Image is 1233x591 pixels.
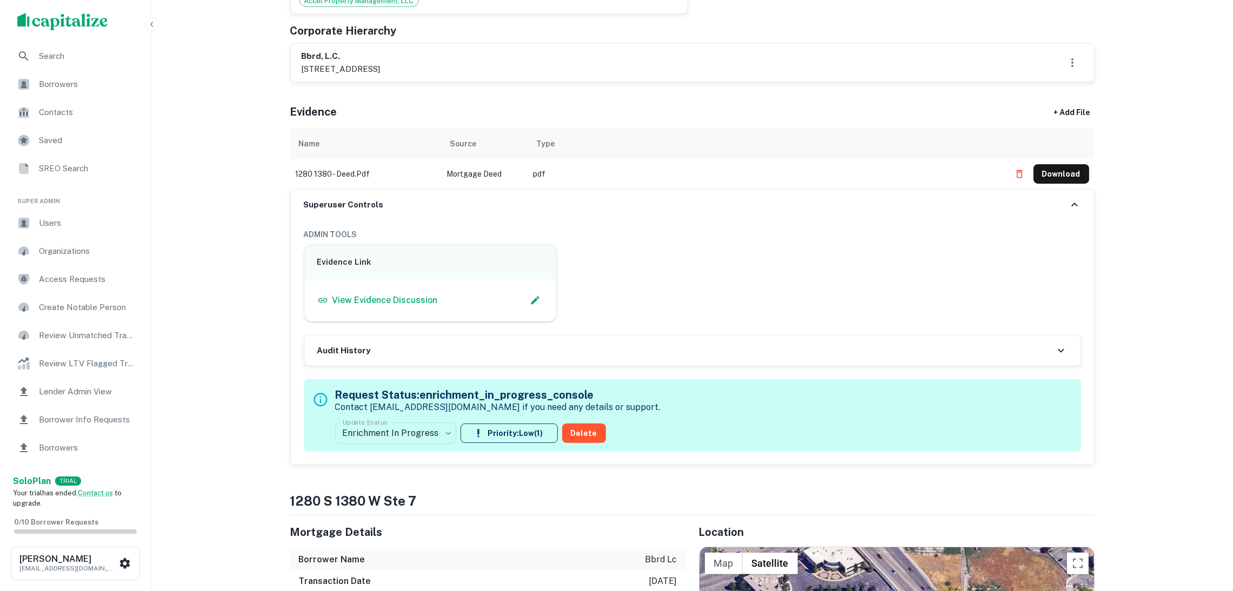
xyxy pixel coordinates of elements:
[332,294,438,307] p: View Evidence Discussion
[9,351,142,377] a: Review LTV Flagged Transactions
[317,345,371,357] h6: Audit History
[317,294,438,307] a: View Evidence Discussion
[537,137,555,150] div: Type
[335,418,456,448] div: Enrichment In Progress
[9,71,142,97] a: Borrowers
[17,13,108,30] img: capitalize-logo.png
[290,159,442,189] td: 1280 1380 - deed.pdf
[78,489,113,497] a: Contact us
[304,199,384,211] h6: Superuser Controls
[39,50,136,63] span: Search
[13,476,51,486] strong: Solo Plan
[299,137,320,150] div: Name
[39,106,136,119] span: Contacts
[14,518,98,526] span: 0 / 10 Borrower Requests
[442,129,528,159] th: Source
[304,229,1081,240] h6: ADMIN TOOLS
[9,127,142,153] a: Saved
[9,463,142,489] a: Email Testing
[343,418,388,427] label: Update Status
[9,43,142,69] a: Search
[9,407,142,433] a: Borrower Info Requests
[290,491,1095,511] h4: 1280 s 1380 w ste 7
[39,301,136,314] span: Create Notable Person
[743,553,798,574] button: Show satellite imagery
[335,387,661,403] h5: Request Status: enrichment_in_progress_console
[19,563,117,573] p: [EMAIL_ADDRESS][DOMAIN_NAME]
[290,524,686,540] h5: Mortgage Details
[1034,103,1110,122] div: + Add File
[299,553,365,566] h6: Borrower Name
[9,99,142,125] a: Contacts
[39,385,136,398] span: Lender Admin View
[9,184,142,210] li: Super Admin
[335,401,661,414] p: Contact [EMAIL_ADDRESS][DOMAIN_NAME] if you need any details or support.
[317,256,544,268] h6: Evidence Link
[9,323,142,348] a: Review Unmatched Transactions
[528,159,1004,189] td: pdf
[290,104,337,120] h5: Evidence
[9,435,142,461] a: Borrowers
[649,575,677,588] p: [DATE]
[9,156,142,182] a: SREO Search
[299,575,371,588] h6: Transaction Date
[699,524,1095,540] h5: Location
[9,210,142,236] a: Users
[13,475,51,488] a: SoloPlan
[1034,164,1089,184] button: Download
[645,553,677,566] p: bbrd lc
[705,553,743,574] button: Show street map
[528,129,1004,159] th: Type
[302,50,381,63] h6: bbrd, l.c.
[9,266,142,292] a: Access Requests
[9,294,142,320] a: Create Notable Person
[39,357,136,370] span: Review LTV Flagged Transactions
[39,441,136,454] span: Borrowers
[1067,553,1089,574] button: Toggle fullscreen view
[1010,165,1029,183] button: Delete file
[1179,505,1233,556] iframe: Chat Widget
[290,23,397,39] h5: Corporate Hierarchy
[39,413,136,426] span: Borrower Info Requests
[9,238,142,264] a: Organizations
[290,129,442,159] th: Name
[39,78,136,91] span: Borrowers
[55,476,81,486] div: TRIAL
[11,547,140,580] button: [PERSON_NAME][EMAIL_ADDRESS][DOMAIN_NAME]
[19,555,117,563] h6: [PERSON_NAME]
[562,424,606,443] button: Delete
[39,217,136,230] span: Users
[39,245,136,258] span: Organizations
[450,137,477,150] div: Source
[39,273,136,286] span: Access Requests
[13,489,122,508] span: Your trial has ended. to upgrade.
[442,159,528,189] td: Mortgage Deed
[39,162,136,175] span: SREO Search
[461,424,558,443] button: Priority:Low(1)
[302,63,381,76] p: [STREET_ADDRESS]
[39,329,136,342] span: Review Unmatched Transactions
[39,134,136,147] span: Saved
[290,129,1095,189] div: scrollable content
[527,292,543,308] button: Edit Slack Link
[9,379,142,405] a: Lender Admin View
